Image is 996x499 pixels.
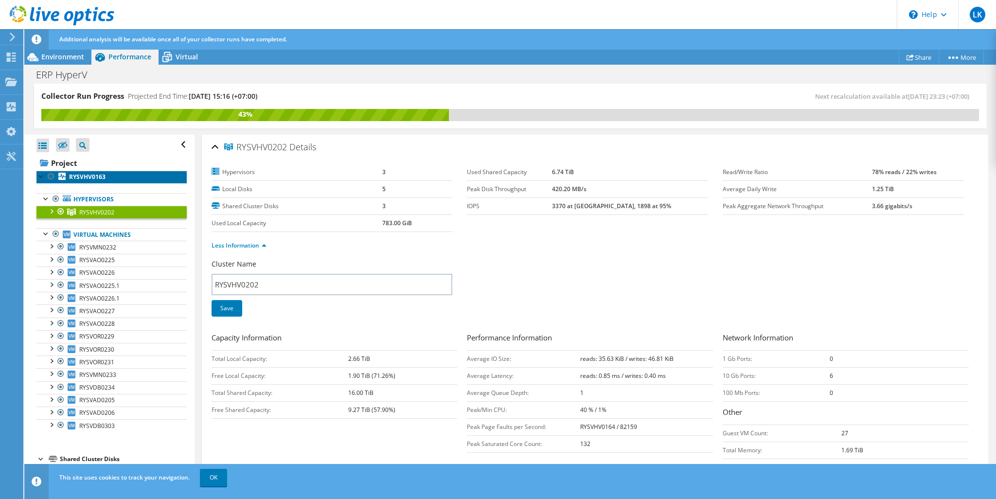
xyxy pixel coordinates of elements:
[69,173,106,181] b: RYSVHV0163
[212,350,348,367] td: Total Local Capacity:
[212,384,348,401] td: Total Shared Capacity:
[79,256,115,264] span: RYSVAO0225
[36,267,187,279] a: RYSVAO0226
[36,356,187,368] a: RYSVOR0231
[128,91,257,102] h4: Projected End Time:
[212,332,458,345] h3: Capacity Information
[36,368,187,381] a: RYSVMN0233
[467,184,551,194] label: Peak Disk Throughput
[79,358,114,366] span: RYSVOR0231
[36,292,187,304] a: RYSVAO0226.1
[908,92,969,101] span: [DATE] 23:23 (+07:00)
[467,435,580,452] td: Peak Saturated Core Count:
[382,168,386,176] b: 3
[723,201,872,211] label: Peak Aggregate Network Throughput
[36,381,187,394] a: RYSVDB0234
[36,330,187,343] a: RYSVOR0229
[552,185,587,193] b: 420.20 MB/s
[176,52,198,61] span: Virtual
[872,185,894,193] b: 1.25 TiB
[467,167,551,177] label: Used Shared Capacity
[723,167,872,177] label: Read/Write Ratio
[36,155,187,171] a: Project
[348,406,395,414] b: 9.27 TiB (57.90%)
[580,372,666,380] b: reads: 0.85 ms / writes: 0.40 ms
[723,350,830,367] td: 1 Gb Ports:
[382,219,412,227] b: 783.00 GiB
[909,10,918,19] svg: \n
[723,407,969,420] h3: Other
[41,52,84,61] span: Environment
[79,307,115,315] span: RYSVAO0227
[41,109,449,120] div: 43%
[36,171,187,183] a: RYSVHV0163
[348,389,373,397] b: 16.00 TiB
[36,228,187,241] a: Virtual Machines
[59,35,287,43] span: Additional analysis will be available once all of your collector runs have completed.
[212,401,348,418] td: Free Shared Capacity:
[36,318,187,330] a: RYSVAO0228
[830,389,833,397] b: 0
[212,218,382,228] label: Used Local Capacity
[79,371,116,379] span: RYSVMN0233
[872,168,937,176] b: 78% reads / 22% writes
[723,367,830,384] td: 10 Gb Ports:
[723,332,969,345] h3: Network Information
[552,202,671,210] b: 3370 at [GEOGRAPHIC_DATA], 1898 at 95%
[108,52,151,61] span: Performance
[212,300,242,317] a: Save
[212,259,256,269] label: Cluster Name
[79,320,115,328] span: RYSVAO0228
[939,50,984,65] a: More
[580,389,584,397] b: 1
[899,50,939,65] a: Share
[830,372,833,380] b: 6
[36,279,187,292] a: RYSVAO0225.1
[830,355,833,363] b: 0
[723,442,841,459] td: Total Memory:
[212,367,348,384] td: Free Local Capacity:
[212,201,382,211] label: Shared Cluster Disks
[382,202,386,210] b: 3
[79,208,114,216] span: RYSVHV0202
[79,268,115,277] span: RYSVAO0226
[580,423,637,431] b: RYSVHV0164 / 82159
[841,446,863,454] b: 1.69 TiB
[36,419,187,432] a: RYSVDB0303
[467,418,580,435] td: Peak Page Faults per Second:
[467,201,551,211] label: IOPS
[467,367,580,384] td: Average Latency:
[467,384,580,401] td: Average Queue Depth:
[212,167,382,177] label: Hypervisors
[348,355,370,363] b: 2.66 TiB
[815,92,974,101] span: Next recalculation available at
[348,372,395,380] b: 1.90 TiB (71.26%)
[32,70,103,80] h1: ERP HyperV
[580,355,674,363] b: reads: 35.63 KiB / writes: 46.81 KiB
[200,469,227,486] a: OK
[36,254,187,267] a: RYSVAO0225
[212,241,267,249] a: Less Information
[79,243,116,251] span: RYSVMN0232
[580,406,606,414] b: 40 % / 1%
[970,7,985,22] span: LK
[289,141,316,153] span: Details
[79,345,114,354] span: RYSVOR0230
[36,407,187,419] a: RYSVAD0206
[79,383,115,392] span: RYSVDB0234
[79,396,115,404] span: RYSVAD0205
[723,184,872,194] label: Average Daily Write
[467,332,713,345] h3: Performance Information
[36,394,187,407] a: RYSVAD0205
[841,429,848,437] b: 27
[552,168,574,176] b: 6.74 TiB
[79,409,115,417] span: RYSVAD0206
[79,294,120,303] span: RYSVAO0226.1
[467,350,580,367] td: Average IO Size:
[872,202,912,210] b: 3.66 gigabits/s
[467,401,580,418] td: Peak/Min CPU:
[580,440,590,448] b: 132
[723,425,841,442] td: Guest VM Count:
[36,206,187,218] a: RYSVHV0202
[723,384,830,401] td: 100 Mb Ports:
